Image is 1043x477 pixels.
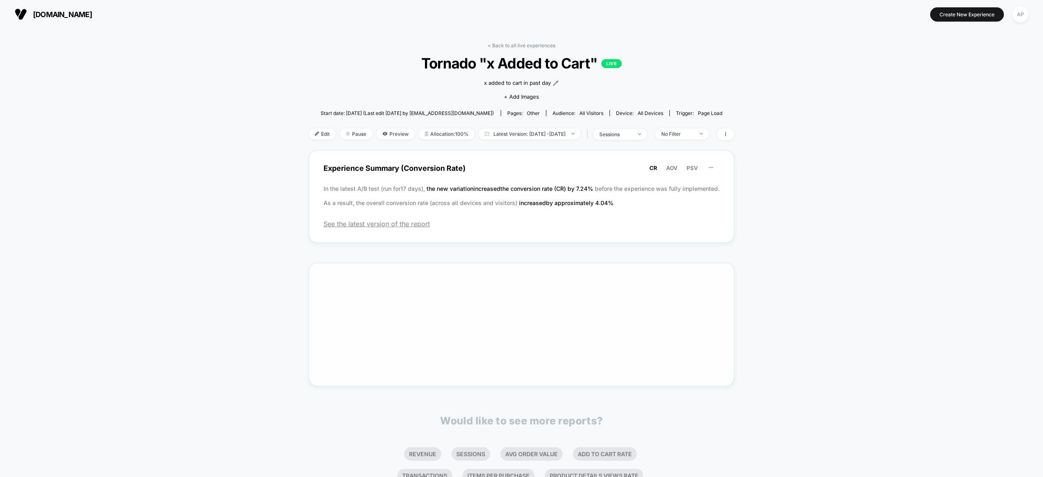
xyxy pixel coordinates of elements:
p: Would like to see more reports? [440,415,603,427]
span: Edit [309,128,336,139]
span: [DOMAIN_NAME] [33,10,92,19]
div: Trigger: [676,110,722,116]
span: Preview [376,128,415,139]
div: sessions [599,131,632,137]
button: Create New Experience [930,7,1004,22]
img: calendar [485,132,489,136]
span: other [527,110,540,116]
p: LIVE [601,59,622,68]
p: In the latest A/B test (run for 17 days), before the experience was fully implemented. As a resul... [323,181,720,210]
div: No Filter [661,131,694,137]
li: Revenue [404,447,441,461]
div: Pages: [507,110,540,116]
span: Tornado "x Added to Cart" [330,55,713,72]
span: Page Load [698,110,722,116]
span: the new variation increased the conversion rate (CR) by 7.24 % [427,185,595,192]
img: Visually logo [15,8,27,20]
span: Latest Version: [DATE] - [DATE] [479,128,581,139]
span: Allocation: 100% [419,128,475,139]
button: CR [647,164,660,172]
span: Start date: [DATE] (Last edit [DATE] by [EMAIL_ADDRESS][DOMAIN_NAME]) [321,110,494,116]
img: end [572,133,574,135]
li: Sessions [451,447,490,461]
img: edit [315,132,319,136]
span: increased by approximately 4.04 % [519,199,614,206]
img: rebalance [425,132,428,136]
span: AOV [666,165,678,171]
span: | [585,128,593,140]
li: Avg Order Value [500,447,563,461]
img: end [700,133,703,135]
button: PSV [684,164,700,172]
li: Add To Cart Rate [573,447,637,461]
span: Device: [610,110,669,116]
span: PSV [687,165,698,171]
span: Pause [340,128,372,139]
span: all devices [638,110,663,116]
div: AP [1012,7,1028,22]
span: x added to cart in past day [484,79,551,87]
button: AP [1010,6,1031,23]
a: < Back to all live experiences [488,42,555,49]
span: Experience Summary (Conversion Rate) [323,159,720,177]
span: CR [649,165,657,171]
span: All Visitors [579,110,603,116]
img: end [346,132,350,136]
button: AOV [664,164,680,172]
span: + Add Images [504,93,539,100]
img: end [638,133,641,135]
button: [DOMAIN_NAME] [12,8,95,21]
span: See the latest version of the report [323,220,720,228]
div: Audience: [552,110,603,116]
